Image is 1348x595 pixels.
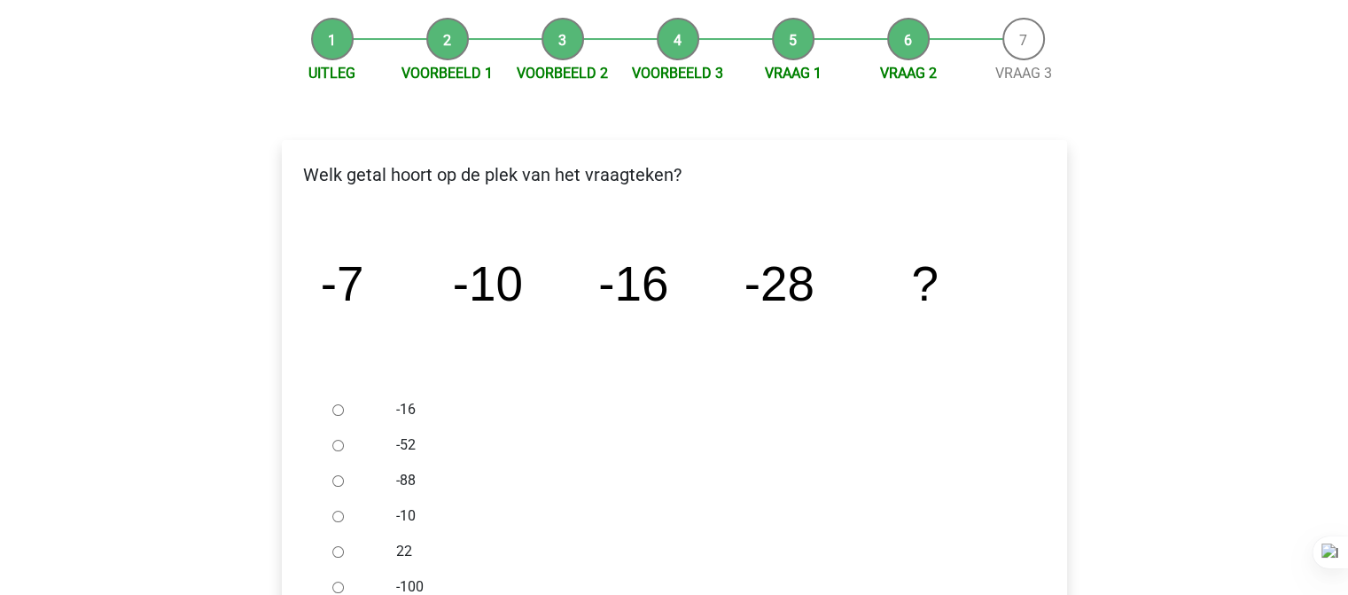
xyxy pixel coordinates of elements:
[320,256,363,311] tspan: -7
[517,65,608,82] a: Voorbeeld 2
[396,470,1009,491] label: -88
[396,505,1009,527] label: -10
[632,65,723,82] a: Voorbeeld 3
[396,541,1009,562] label: 22
[911,256,938,311] tspan: ?
[598,256,668,311] tspan: -16
[401,65,493,82] a: Voorbeeld 1
[452,256,522,311] tspan: -10
[296,161,1053,188] p: Welk getal hoort op de plek van het vraagteken?
[744,256,814,311] tspan: -28
[396,435,1009,456] label: -52
[765,65,822,82] a: Vraag 1
[995,65,1052,82] a: Vraag 3
[308,65,355,82] a: Uitleg
[396,399,1009,420] label: -16
[880,65,937,82] a: Vraag 2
